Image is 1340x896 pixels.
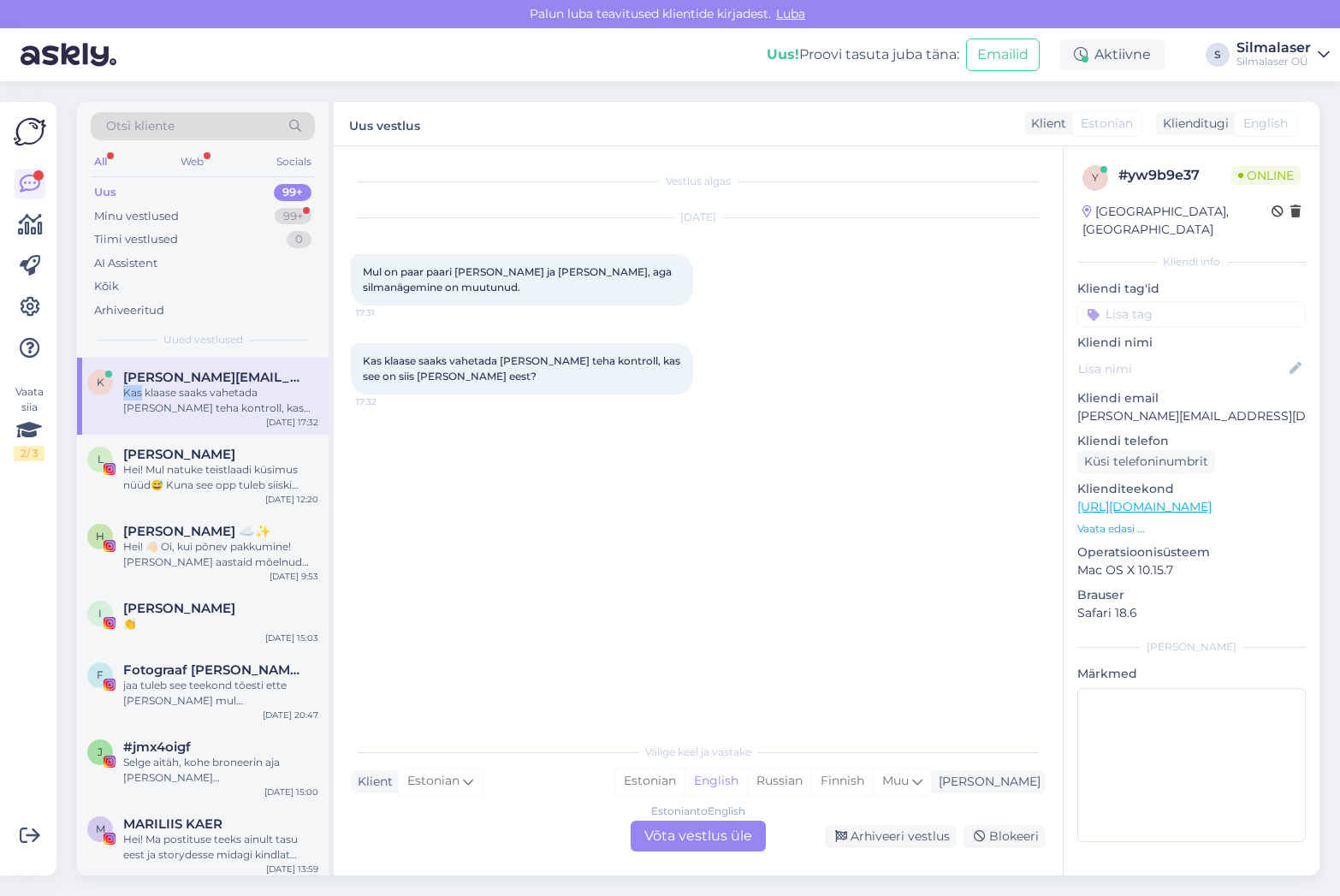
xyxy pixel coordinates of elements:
[363,265,674,294] span: Mul on paar paari [PERSON_NAME] ja [PERSON_NAME], aga silmanägemine on muutunud.
[1206,43,1230,67] div: S
[1077,301,1306,327] input: Lisa tag
[407,772,460,791] span: Estonian
[123,385,318,416] div: Kas klaase saaks vahetada [PERSON_NAME] teha kontroll, kas see on siis [PERSON_NAME] eest?
[615,768,685,794] div: Estonian
[123,678,318,709] div: jaa tuleb see teekond tõesti ette [PERSON_NAME] mul [PERSON_NAME] -1 noh viimati pigem aga nii mõ...
[1077,639,1306,655] div: [PERSON_NAME]
[264,786,318,798] div: [DATE] 15:00
[14,446,44,461] div: 2 / 3
[351,745,1046,760] div: Valige keel ja vastake
[747,768,811,794] div: Russian
[123,739,191,755] span: #jmx4oigf
[1077,280,1306,298] p: Kliendi tag'id
[351,210,1046,225] div: [DATE]
[123,662,301,678] span: Fotograaf Maigi
[1060,39,1165,70] div: Aktiivne
[270,570,318,583] div: [DATE] 9:53
[265,632,318,644] div: [DATE] 15:03
[1077,543,1306,561] p: Operatsioonisüsteem
[123,832,318,863] div: Hei! Ma postituse teeks ainult tasu eest ja storydesse midagi kindlat lubada ei saa. [PERSON_NAME...
[123,370,301,385] span: krisli_@hotmail.com
[123,816,222,832] span: MARILIIS KAER
[1236,41,1330,68] a: SilmalaserSilmalaser OÜ
[882,773,909,788] span: Muu
[123,539,318,570] div: Hei! 👋🏻 Oi, kui põnev pakkumine! [PERSON_NAME] aastaid mõelnud [PERSON_NAME], et ühel päeval ka l...
[932,773,1041,791] div: [PERSON_NAME]
[94,231,178,248] div: Tiimi vestlused
[1077,389,1306,407] p: Kliendi email
[274,184,311,201] div: 99+
[825,825,957,848] div: Arhiveeri vestlus
[1077,407,1306,425] p: [PERSON_NAME][EMAIL_ADDRESS][DOMAIN_NAME]
[1077,521,1306,537] p: Vaata edasi ...
[96,822,105,835] span: M
[97,668,104,681] span: F
[123,524,271,539] span: helen ☁️✨
[123,601,235,616] span: Inger V
[1243,115,1288,133] span: English
[1236,55,1311,68] div: Silmalaser OÜ
[98,745,103,758] span: j
[177,151,207,173] div: Web
[1078,359,1286,378] input: Lisa nimi
[1077,334,1306,352] p: Kliendi nimi
[94,278,119,295] div: Kõik
[1236,41,1311,55] div: Silmalaser
[1077,480,1306,498] p: Klienditeekond
[1077,254,1306,270] div: Kliendi info
[123,755,318,786] div: Selge aitäh, kohe broneerin aja [PERSON_NAME] broneerimissüsteemis. Ja näeme varsti teie kliiniku...
[966,39,1040,71] button: Emailid
[1077,499,1212,514] a: [URL][DOMAIN_NAME]
[94,184,116,201] div: Uus
[1118,165,1231,186] div: # yw9b9e37
[1024,115,1066,133] div: Klient
[1077,665,1306,683] p: Märkmed
[266,416,318,429] div: [DATE] 17:32
[98,453,104,466] span: L
[1081,115,1133,133] span: Estonian
[1077,586,1306,604] p: Brauser
[349,112,420,135] label: Uus vestlus
[123,616,318,632] div: 👏
[1231,166,1301,185] span: Online
[1077,561,1306,579] p: Mac OS X 10.15.7
[1077,450,1215,473] div: Küsi telefoninumbrit
[287,231,311,248] div: 0
[1077,432,1306,450] p: Kliendi telefon
[123,462,318,493] div: Hei! Mul natuke teistlaadi küsimus nüüd😅 Kuna see opp tuleb siiski koostööna, siis kas on mingi v...
[651,804,745,819] div: Estonian to English
[94,208,179,225] div: Minu vestlused
[811,768,873,794] div: Finnish
[94,255,157,272] div: AI Assistent
[351,174,1046,189] div: Vestlus algas
[97,376,104,389] span: k
[767,45,959,65] div: Proovi tasuta juba täna:
[356,306,420,319] span: 17:31
[351,773,393,791] div: Klient
[123,447,235,462] span: Lisabet Loigu
[273,151,315,173] div: Socials
[363,354,683,383] span: Kas klaase saaks vahetada [PERSON_NAME] teha kontroll, kas see on siis [PERSON_NAME] eest?
[771,6,810,21] span: Luba
[265,493,318,506] div: [DATE] 12:20
[96,530,104,543] span: h
[14,116,46,148] img: Askly Logo
[963,825,1046,848] div: Blokeeri
[14,384,44,461] div: Vaata siia
[91,151,110,173] div: All
[1082,203,1272,239] div: [GEOGRAPHIC_DATA], [GEOGRAPHIC_DATA]
[1077,604,1306,622] p: Safari 18.6
[356,395,420,408] span: 17:32
[631,821,766,851] div: Võta vestlus üle
[106,117,175,135] span: Otsi kliente
[94,302,164,319] div: Arhiveeritud
[685,768,747,794] div: English
[98,607,102,620] span: I
[266,863,318,875] div: [DATE] 13:59
[1156,115,1229,133] div: Klienditugi
[163,332,243,347] span: Uued vestlused
[767,46,799,62] b: Uus!
[1092,171,1099,184] span: y
[275,208,311,225] div: 99+
[263,709,318,721] div: [DATE] 20:47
